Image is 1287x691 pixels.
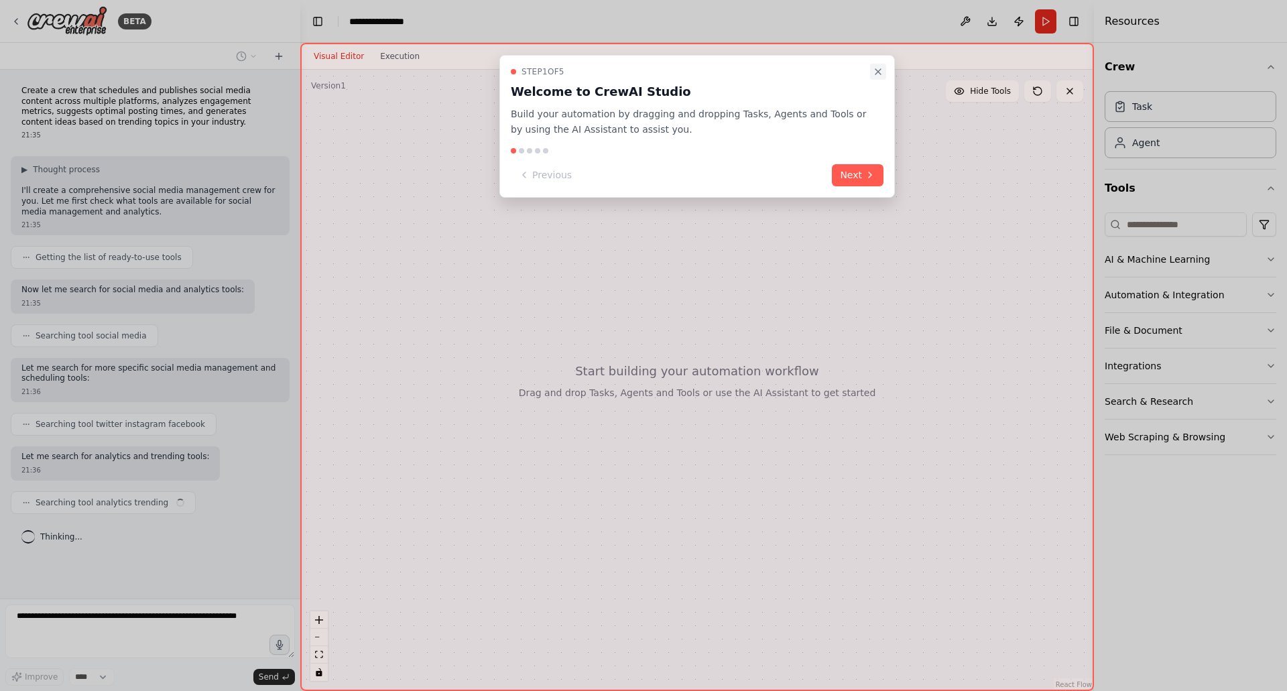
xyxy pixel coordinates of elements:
button: Next [832,164,883,186]
h3: Welcome to CrewAI Studio [511,82,867,101]
button: Previous [511,164,580,186]
p: Build your automation by dragging and dropping Tasks, Agents and Tools or by using the AI Assista... [511,107,867,137]
button: Close walkthrough [870,64,886,80]
button: Hide left sidebar [308,12,327,31]
span: Step 1 of 5 [522,66,564,77]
